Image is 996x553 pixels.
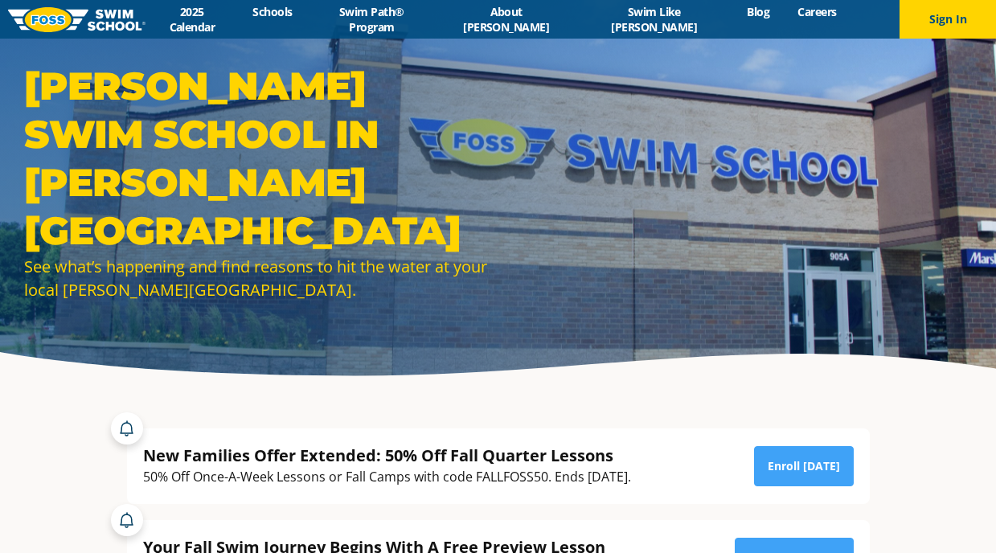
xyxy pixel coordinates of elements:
[733,4,784,19] a: Blog
[437,4,576,35] a: About [PERSON_NAME]
[24,255,490,301] div: See what’s happening and find reasons to hit the water at your local [PERSON_NAME][GEOGRAPHIC_DATA].
[239,4,306,19] a: Schools
[784,4,850,19] a: Careers
[24,62,490,255] h1: [PERSON_NAME] Swim School in [PERSON_NAME][GEOGRAPHIC_DATA]
[146,4,239,35] a: 2025 Calendar
[8,7,146,32] img: FOSS Swim School Logo
[576,4,733,35] a: Swim Like [PERSON_NAME]
[754,446,854,486] a: Enroll [DATE]
[306,4,437,35] a: Swim Path® Program
[143,466,631,488] div: 50% Off Once-A-Week Lessons or Fall Camps with code FALLFOSS50. Ends [DATE].
[143,444,631,466] div: New Families Offer Extended: 50% Off Fall Quarter Lessons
